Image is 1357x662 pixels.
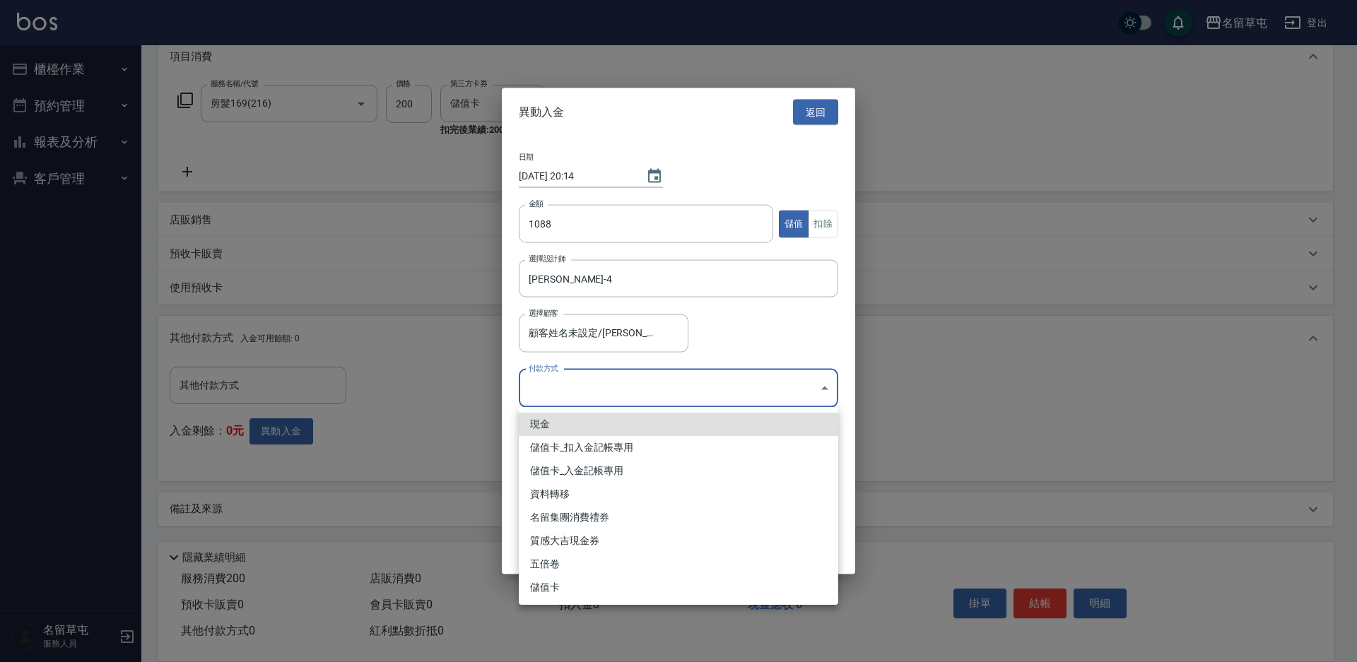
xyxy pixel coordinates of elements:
li: 儲值卡_入金記帳專用 [519,459,838,483]
li: 儲值卡 [519,576,838,599]
li: 五倍卷 [519,552,838,576]
li: 現金 [519,413,838,436]
li: 資料轉移 [519,483,838,506]
li: 名留集團消費禮券 [519,506,838,529]
li: 儲值卡_扣入金記帳專用 [519,436,838,459]
li: 質感大吉現金券 [519,529,838,552]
